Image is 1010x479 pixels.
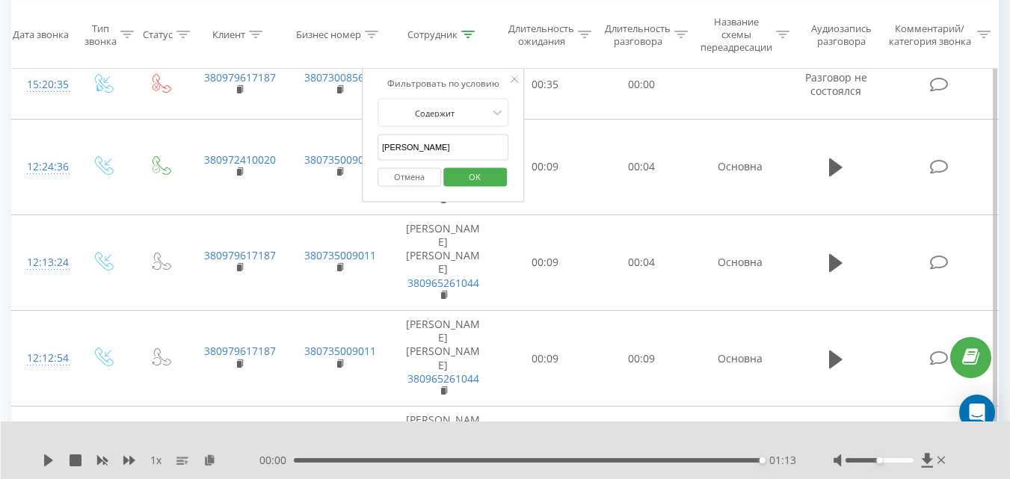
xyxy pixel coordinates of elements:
a: 380735009011 [304,344,376,358]
a: 380979617187 [204,344,276,358]
a: 380735009011 [304,152,376,167]
td: 00:04 [594,119,690,214]
td: 00:09 [497,214,594,310]
div: Бизнес номер [296,28,361,41]
span: Разговор не состоялся [805,70,867,98]
div: 15:20:35 [27,70,58,99]
div: Сотрудник [407,28,458,41]
td: Основна [690,311,790,407]
div: Accessibility label [876,457,882,463]
td: 00:09 [594,311,690,407]
div: Комментарий/категория звонка [886,22,973,47]
td: 00:04 [594,214,690,310]
span: 01:13 [769,453,796,468]
span: OK [454,164,496,188]
div: Accessibility label [760,457,766,463]
div: Длительность ожидания [508,22,574,47]
td: 00:09 [497,311,594,407]
div: 12:24:36 [27,152,58,182]
td: 00:00 [594,51,690,120]
td: Основна [690,214,790,310]
a: 380730085640 [304,70,376,84]
td: [PERSON_NAME] [PERSON_NAME] [389,214,497,310]
button: Отмена [378,167,441,186]
div: Клиент [212,28,245,41]
a: 380965261044 [407,371,479,386]
a: 380979617187 [204,70,276,84]
button: OK [443,167,507,186]
a: 380979617187 [204,248,276,262]
div: Аудиозапись разговора [804,22,879,47]
div: Фильтровать по условию [378,76,509,91]
span: 1 x [150,453,161,468]
td: 00:09 [497,119,594,214]
td: [PERSON_NAME] [PERSON_NAME] [389,311,497,407]
div: Дата звонка [13,28,69,41]
a: 380965261044 [407,276,479,290]
div: Тип звонка [84,22,117,47]
td: 00:35 [497,51,594,120]
div: Длительность разговора [605,22,671,47]
div: Статус [143,28,173,41]
div: Название схемы переадресации [700,16,772,54]
td: Основна [690,119,790,214]
span: 00:00 [259,453,294,468]
a: 380972410020 [204,152,276,167]
input: Введите значение [378,135,509,161]
div: Open Intercom Messenger [959,395,995,430]
a: 380735009011 [304,248,376,262]
div: 12:12:54 [27,344,58,373]
div: 12:13:24 [27,248,58,277]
